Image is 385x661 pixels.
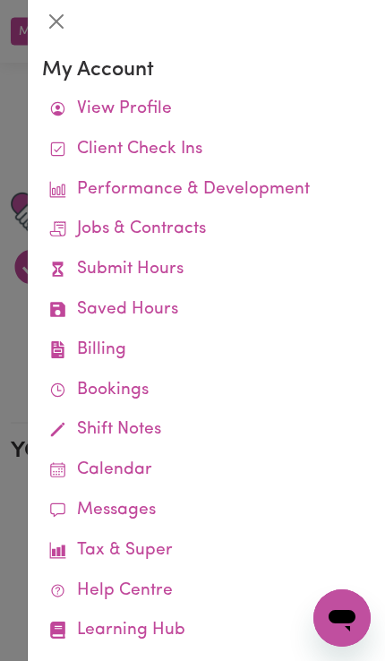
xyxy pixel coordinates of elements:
a: Jobs & Contracts [42,210,371,250]
a: Submit Hours [42,250,371,290]
iframe: 启动消息传送窗口的按钮 [313,589,371,647]
a: Messages [42,491,371,531]
a: View Profile [42,90,371,130]
a: Help Centre [42,571,371,612]
a: Learning Hub [42,611,371,651]
a: Bookings [42,371,371,411]
a: Performance & Development [42,170,371,210]
a: Saved Hours [42,290,371,330]
a: Billing [42,330,371,371]
button: Close [42,7,71,36]
a: Calendar [42,451,371,491]
a: Shift Notes [42,410,371,451]
a: Tax & Super [42,531,371,571]
a: Client Check Ins [42,130,371,170]
h3: My Account [42,57,371,82]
